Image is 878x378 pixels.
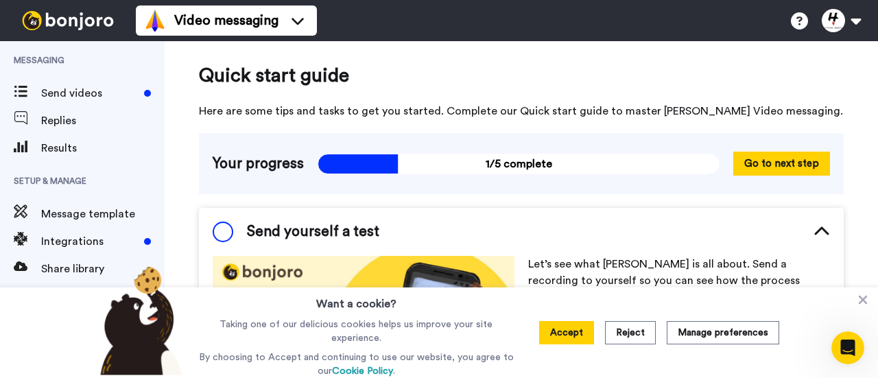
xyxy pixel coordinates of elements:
span: 1/5 complete [318,154,720,174]
span: Replies [41,113,165,129]
span: Integrations [41,233,139,250]
span: Message template [41,206,165,222]
h3: Want a cookie? [316,287,396,312]
span: Video messaging [174,11,278,30]
p: By choosing to Accept and continuing to use our website, you agree to our . [195,351,517,378]
button: Manage preferences [667,321,779,344]
a: Cookie Policy [332,366,393,376]
iframe: Intercom live chat [831,331,864,364]
button: Reject [605,321,656,344]
button: Accept [539,321,594,344]
button: Go to next step [733,152,830,176]
span: Send videos [41,85,139,102]
p: Let’s see what [PERSON_NAME] is all about. Send a recording to yourself so you can see how the pr... [528,256,830,305]
span: Results [41,140,165,156]
img: vm-color.svg [144,10,166,32]
span: Send yourself a test [247,222,379,242]
span: Here are some tips and tasks to get you started. Complete our Quick start guide to master [PERSON... [199,103,844,119]
img: bj-logo-header-white.svg [16,11,119,30]
span: Share library [41,261,165,277]
span: Quick start guide [199,62,844,89]
img: bear-with-cookie.png [88,265,189,375]
p: Taking one of our delicious cookies helps us improve your site experience. [195,318,517,345]
span: Your progress [213,154,304,174]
